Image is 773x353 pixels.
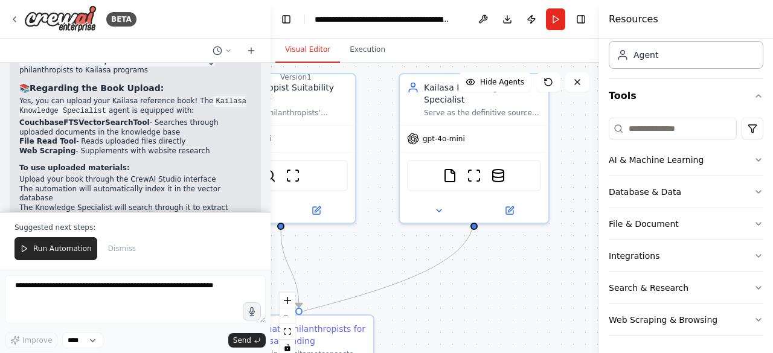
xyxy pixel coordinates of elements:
span: Dismiss [108,244,136,253]
button: Switch to previous chat [208,43,237,58]
button: Tools [609,79,763,113]
button: Open in side panel [282,203,350,218]
div: Kailasa Knowledge Specialist [424,81,541,106]
strong: Web Scraping [19,147,75,155]
button: Hide Agents [458,72,531,92]
button: Search & Research [609,272,763,304]
div: BETA [106,12,136,27]
div: Philanthropist Suitability Evaluator [231,81,348,106]
h3: 📚 [19,82,251,94]
div: Tools [609,113,763,346]
strong: CouchbaseFTSVectorSearchTool [19,118,150,127]
div: Web Scraping & Browsing [609,314,717,326]
h4: Resources [609,12,658,27]
p: Yes, you can upload your Kailasa reference book! The agent is equipped with: [19,97,251,116]
button: zoom out [280,308,295,324]
img: Logo [24,5,97,33]
g: Edge from ba0f9bb5-bcaf-406f-946c-d94ccd122583 to 1d499ae9-669c-451c-9ded-2dda18555187 [275,229,305,308]
li: The automation will automatically index it in the vector database [19,185,251,203]
span: Improve [22,336,52,345]
img: FileReadTool [443,168,457,183]
img: ScrapeWebsiteTool [286,168,300,183]
div: Kailasa Knowledge SpecialistServe as the definitive source of information about Kailasa by access... [399,73,550,224]
div: Philanthropist Suitability EvaluatorEvaluate philanthropists' suitability for funding Kailasa (th... [205,73,356,224]
div: Version 1 [280,72,312,82]
div: AI & Machine Learning [609,154,704,166]
button: Hide right sidebar [573,11,589,28]
span: Run Automation [33,244,92,253]
div: Crew [609,4,763,78]
div: Agent [633,49,658,61]
div: Serve as the definitive source of information about Kailasa by accessing and analyzing uploaded r... [424,108,541,118]
img: CouchbaseFTSVectorSearchTool [491,168,505,183]
img: ScrapeWebsiteTool [467,168,481,183]
span: gpt-4o-mini [423,134,465,144]
button: fit view [280,324,295,340]
button: File & Document [609,208,763,240]
span: Send [233,336,251,345]
span: Hide Agents [480,77,524,87]
button: Dismiss [102,237,142,260]
strong: To use uploaded materials: [19,164,130,172]
button: Run Automation [14,237,97,260]
button: Click to speak your automation idea [243,302,261,320]
div: Evaluate Philanthropists for Kailasa Funding [249,323,366,347]
strong: File Read Tool [19,137,76,145]
div: Database & Data [609,186,681,198]
button: AI & Machine Learning [609,144,763,176]
button: Web Scraping & Browsing [609,304,763,336]
div: Search & Research [609,282,688,294]
button: Open in side panel [475,203,544,218]
li: The Knowledge Specialist will search through it to extract relevant program details [19,203,251,222]
strong: Regarding the Book Upload: [30,83,164,93]
button: Start a new chat [242,43,261,58]
button: Send [228,333,266,348]
div: Evaluate philanthropists' suitability for funding Kailasa (the [DEMOGRAPHIC_DATA] nation) initiat... [231,108,348,118]
div: Integrations [609,250,659,262]
button: Improve [5,332,57,348]
button: Hide left sidebar [278,11,295,28]
button: zoom in [280,293,295,308]
button: Visual Editor [275,37,340,63]
li: - Match philanthropists to Kailasa programs [19,56,251,75]
div: File & Document [609,218,679,230]
nav: breadcrumb [315,13,451,25]
code: Kailasa Knowledge Specialist [19,96,246,116]
li: Upload your book through the CrewAI Studio interface [19,175,251,185]
button: Execution [340,37,395,63]
button: Database & Data [609,176,763,208]
li: - Supplements with website research [19,147,251,156]
button: Integrations [609,240,763,272]
p: Suggested next steps: [14,223,256,232]
li: - Searches through uploaded documents in the knowledge base [19,118,251,137]
li: - Reads uploaded files directly [19,137,251,147]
